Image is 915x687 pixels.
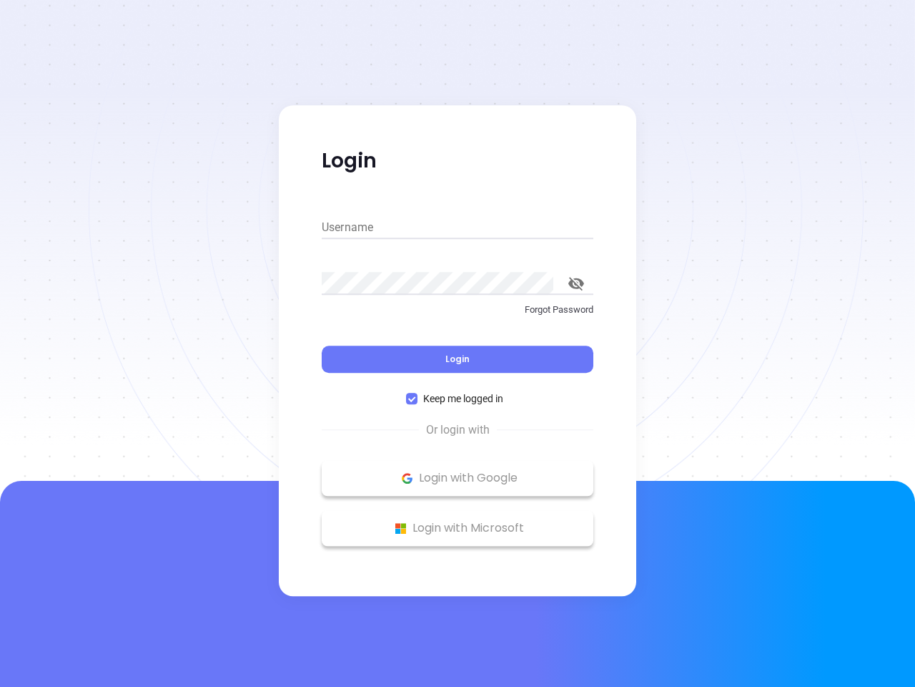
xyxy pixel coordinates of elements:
p: Login [322,148,593,174]
span: Login [445,353,470,365]
span: Or login with [419,422,497,439]
button: Microsoft Logo Login with Microsoft [322,510,593,546]
p: Login with Google [329,467,586,489]
img: Microsoft Logo [392,520,410,537]
button: Google Logo Login with Google [322,460,593,496]
button: toggle password visibility [559,266,593,301]
span: Keep me logged in [417,391,509,406]
p: Login with Microsoft [329,517,586,539]
button: Login [322,346,593,373]
a: Forgot Password [322,303,593,328]
img: Google Logo [398,469,416,487]
p: Forgot Password [322,303,593,317]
